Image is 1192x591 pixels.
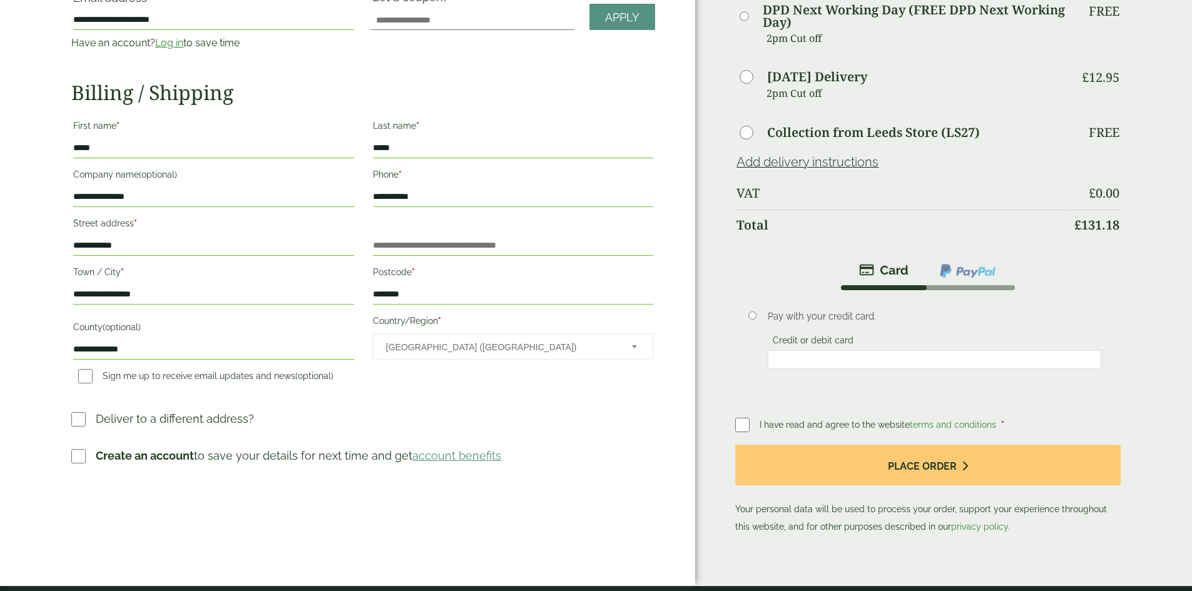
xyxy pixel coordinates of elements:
[373,333,653,360] span: Country/Region
[373,117,653,138] label: Last name
[767,84,1065,103] p: 2pm Cut off
[605,11,639,24] span: Apply
[295,371,334,381] span: (optional)
[735,445,1120,535] p: Your personal data will be used to process your order, support your experience throughout this we...
[373,263,653,285] label: Postcode
[103,322,141,332] span: (optional)
[373,312,653,333] label: Country/Region
[438,316,441,326] abbr: required
[736,210,1065,240] th: Total
[71,36,355,51] p: Have an account? to save time
[96,410,254,427] p: Deliver to a different address?
[139,169,177,179] span: (optional)
[760,420,999,430] span: I have read and agree to the website
[767,29,1065,48] p: 2pm Cut off
[73,318,354,340] label: County
[416,121,419,131] abbr: required
[386,334,615,360] span: United Kingdom (UK)
[589,4,655,31] a: Apply
[772,354,1098,365] iframe: Secure card payment input frame
[1089,4,1119,19] p: Free
[116,121,120,131] abbr: required
[736,154,879,169] a: Add delivery instructions
[71,81,655,104] h2: Billing / Shipping
[939,263,997,279] img: ppcp-gateway.png
[736,178,1065,208] th: VAT
[134,218,137,228] abbr: required
[763,4,1065,29] label: DPD Next Working Day (FREE DPD Next Working Day)
[73,117,354,138] label: First name
[768,335,858,349] label: Credit or debit card
[1089,184,1119,201] bdi: 0.00
[373,166,653,187] label: Phone
[910,420,996,430] a: terms and conditions
[767,71,867,83] label: [DATE] Delivery
[96,447,501,464] p: to save your details for next time and get
[1074,216,1119,233] bdi: 131.18
[951,522,1008,532] a: privacy policy
[78,369,93,383] input: Sign me up to receive email updates and news(optional)
[73,371,339,385] label: Sign me up to receive email updates and news
[1089,125,1119,140] p: Free
[1001,420,1004,430] abbr: required
[1082,69,1119,86] bdi: 12.95
[412,267,415,277] abbr: required
[1089,184,1096,201] span: £
[155,37,183,49] a: Log in
[121,267,124,277] abbr: required
[73,263,354,285] label: Town / City
[73,215,354,236] label: Street address
[399,169,402,179] abbr: required
[767,126,980,139] label: Collection from Leeds Store (LS27)
[859,263,909,278] img: stripe.png
[96,449,194,462] strong: Create an account
[412,449,501,462] a: account benefits
[1074,216,1081,233] span: £
[73,166,354,187] label: Company name
[768,310,1101,323] p: Pay with your credit card.
[735,445,1120,485] button: Place order
[1082,69,1089,86] span: £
